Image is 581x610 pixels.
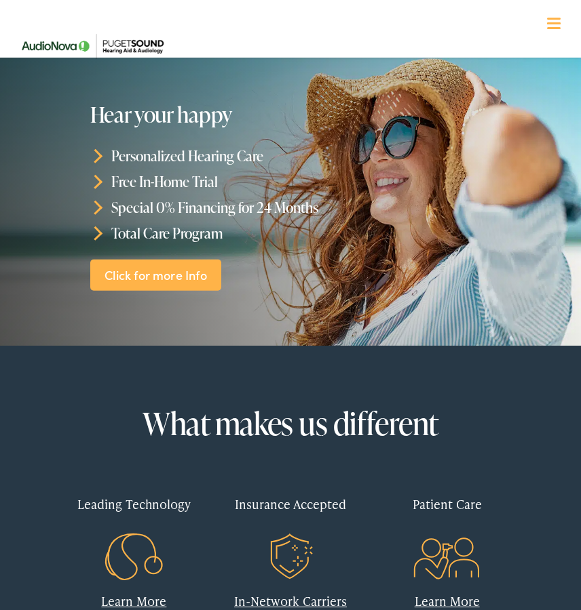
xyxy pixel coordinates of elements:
[66,484,202,565] a: Leading Technology
[223,484,359,565] a: Insurance Accepted
[90,102,307,126] h1: Hear your happy
[415,592,480,609] a: Learn More
[90,220,497,246] li: Total Care Program
[22,54,569,96] a: What We Offer
[90,195,497,220] li: Special 0% Financing for 24 Months
[66,484,202,524] div: Leading Technology
[66,407,515,441] h2: What makes us different
[90,143,497,169] li: Personalized Hearing Care
[379,484,515,524] div: Patient Care
[90,169,497,195] li: Free In-Home Trial
[234,592,347,609] a: In-Network Carriers
[90,259,222,291] a: Click for more Info
[379,484,515,565] a: Patient Care
[101,592,166,609] a: Learn More
[223,484,359,524] div: Insurance Accepted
